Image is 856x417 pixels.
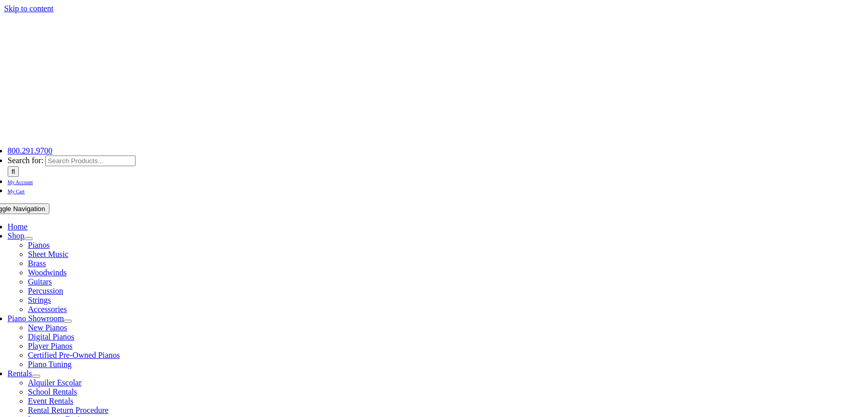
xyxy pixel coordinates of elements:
a: Home [8,222,28,231]
a: Percussion [28,286,63,295]
input: Search Products... [45,155,136,166]
a: Piano Tuning [28,360,72,369]
a: My Cart [8,186,25,195]
a: Skip to content [4,4,53,13]
a: Alquiler Escolar [28,378,82,387]
a: School Rentals [28,387,77,396]
a: Woodwinds [28,268,67,277]
a: Shop [8,231,24,240]
a: New Pianos [28,323,67,332]
span: Search for: [8,156,44,165]
a: Event Rentals [28,397,73,405]
a: Player Pianos [28,342,73,350]
a: Accessories [28,305,67,314]
a: Piano Showroom [8,314,64,323]
a: Digital Pianos [28,332,74,341]
a: Rentals [8,369,32,378]
button: Open submenu of Piano Showroom [64,320,72,323]
button: Open submenu of Rentals [32,375,40,378]
button: Open submenu of Shop [24,237,33,240]
a: Pianos [28,241,50,249]
a: Certified Pre-Owned Pianos [28,351,120,359]
a: Brass [28,259,46,268]
span: My Account [8,179,33,185]
a: Strings [28,296,51,304]
a: Sheet Music [28,250,69,258]
input: Search [8,166,19,177]
a: My Account [8,177,33,186]
a: Guitars [28,277,52,286]
a: Rental Return Procedure [28,406,109,414]
a: 800.291.9700 [8,146,52,155]
span: My Cart [8,189,25,194]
